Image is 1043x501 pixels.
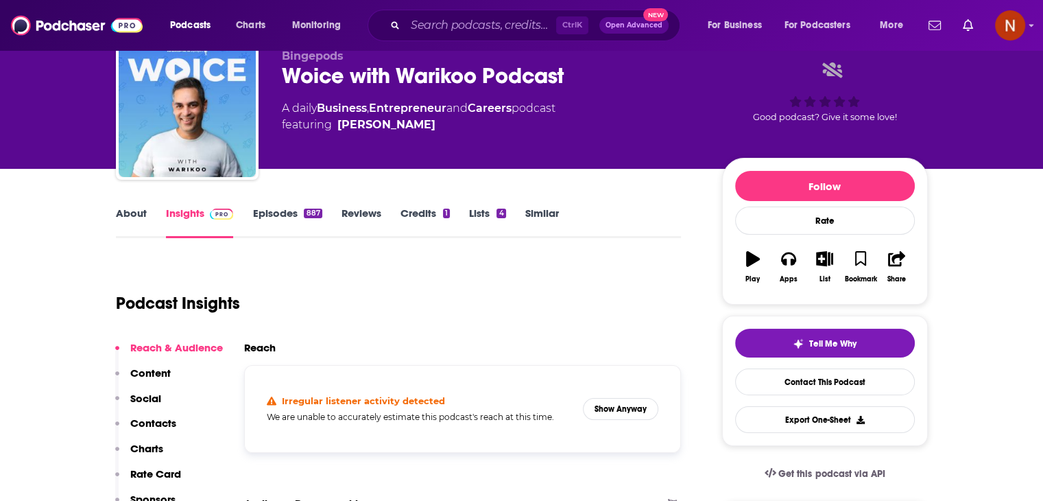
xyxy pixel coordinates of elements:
button: Play [735,242,771,292]
button: open menu [776,14,870,36]
button: open menu [283,14,359,36]
a: Entrepreneur [369,102,446,115]
div: 1 [443,209,450,218]
a: Credits1 [400,207,450,238]
button: Open AdvancedNew [599,17,669,34]
a: Lists4 [469,207,505,238]
div: Search podcasts, credits, & more... [381,10,693,41]
div: Rate [735,207,915,235]
button: Export One-Sheet [735,406,915,433]
button: tell me why sparkleTell Me Why [735,329,915,358]
a: Episodes887 [252,207,322,238]
span: Tell Me Why [809,338,856,349]
button: List [806,242,842,292]
p: Social [130,392,161,405]
a: Show notifications dropdown [923,14,946,37]
span: For Podcasters [784,16,850,35]
div: Apps [780,275,798,283]
button: Contacts [115,417,176,442]
button: Bookmark [843,242,878,292]
button: Reach & Audience [115,341,223,366]
div: A daily podcast [282,100,555,133]
a: Charts [227,14,274,36]
p: Charts [130,442,163,455]
button: Share [878,242,914,292]
img: tell me why sparkle [793,338,804,349]
img: Podchaser - Follow, Share and Rate Podcasts [11,12,143,38]
button: open menu [870,14,920,36]
span: , [367,102,369,115]
button: open menu [698,14,779,36]
button: open menu [160,14,228,36]
span: Ctrl K [556,16,588,34]
a: Reviews [341,207,381,238]
span: Monitoring [292,16,341,35]
img: Podchaser Pro [210,209,234,220]
span: New [643,8,668,21]
h2: Reach [244,341,276,354]
span: Charts [236,16,265,35]
span: More [880,16,903,35]
a: About [116,207,147,238]
a: Similar [525,207,559,238]
button: Social [115,392,161,417]
button: Apps [771,242,806,292]
span: featuring [282,117,555,133]
div: Play [745,275,760,283]
p: Content [130,366,171,380]
span: Get this podcast via API [778,468,885,480]
a: InsightsPodchaser Pro [166,207,234,238]
input: Search podcasts, credits, & more... [405,14,556,36]
p: Reach & Audience [130,341,223,354]
button: Show Anyway [583,398,658,420]
span: Open Advanced [606,22,662,29]
a: Get this podcast via API [754,457,896,491]
span: Podcasts [170,16,211,35]
img: Woice with Warikoo Podcast [119,40,256,177]
span: For Business [708,16,762,35]
p: Rate Card [130,467,181,480]
img: User Profile [995,10,1025,40]
div: Good podcast? Give it some love! [722,49,928,135]
a: Business [317,102,367,115]
a: Contact This Podcast [735,369,915,395]
button: Charts [115,442,163,467]
h5: We are unable to accurately estimate this podcast's reach at this time. [267,412,573,422]
h4: Irregular listener activity detected [282,395,445,406]
a: Ankur Warikoo [337,117,435,133]
span: Good podcast? Give it some love! [753,112,897,122]
div: 887 [304,209,322,218]
div: Bookmark [844,275,876,283]
button: Show profile menu [995,10,1025,40]
span: and [446,102,468,115]
a: Careers [468,102,512,115]
button: Content [115,366,171,392]
span: Logged in as AdelNBM [995,10,1025,40]
p: Contacts [130,417,176,430]
button: Rate Card [115,467,181,493]
a: Show notifications dropdown [957,14,979,37]
button: Follow [735,171,915,201]
div: 4 [496,209,505,218]
span: Bingepods [282,49,344,62]
h1: Podcast Insights [116,293,240,314]
div: List [819,275,830,283]
div: Share [887,275,906,283]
